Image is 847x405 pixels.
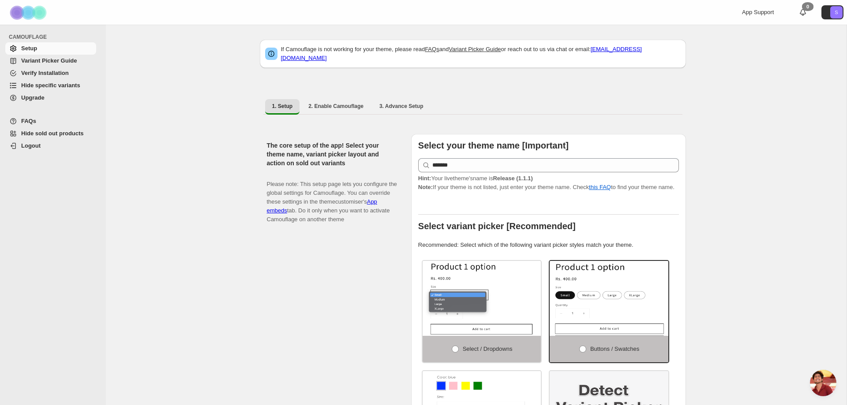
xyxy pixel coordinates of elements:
[21,57,77,64] span: Variant Picker Guide
[267,141,397,167] h2: The core setup of the app! Select your theme name, variant picker layout and action on sold out v...
[5,55,96,67] a: Variant Picker Guide
[272,103,293,110] span: 1. Setup
[423,261,541,336] img: Select / Dropdowns
[21,70,69,76] span: Verify Installation
[418,184,433,190] strong: Note:
[418,241,679,249] p: Recommended: Select which of the following variant picker styles match your theme.
[589,184,611,190] a: this FAQ
[267,171,397,224] p: Please note: This setup page lets you configure the global settings for Camouflage. You can overr...
[418,141,569,150] b: Select your theme name [Important]
[5,140,96,152] a: Logout
[798,8,807,17] a: 0
[418,175,431,182] strong: Hint:
[21,45,37,52] span: Setup
[379,103,423,110] span: 3. Advance Setup
[449,46,501,52] a: Variant Picker Guide
[21,82,80,89] span: Hide specific variants
[5,79,96,92] a: Hide specific variants
[5,115,96,127] a: FAQs
[802,2,813,11] div: 0
[821,5,843,19] button: Avatar with initials S
[5,127,96,140] a: Hide sold out products
[418,221,576,231] b: Select variant picker [Recommended]
[418,174,679,192] p: If your theme is not listed, just enter your theme name. Check to find your theme name.
[590,346,639,352] span: Buttons / Swatches
[830,6,843,19] span: Avatar with initials S
[810,370,836,396] a: Open chat
[7,0,51,25] img: Camouflage
[21,130,84,137] span: Hide sold out products
[425,46,439,52] a: FAQs
[550,261,668,336] img: Buttons / Swatches
[5,67,96,79] a: Verify Installation
[742,9,774,15] span: App Support
[5,92,96,104] a: Upgrade
[9,33,100,41] span: CAMOUFLAGE
[281,45,681,63] p: If Camouflage is not working for your theme, please read and or reach out to us via chat or email:
[835,10,838,15] text: S
[418,175,533,182] span: Your live theme's name is
[5,42,96,55] a: Setup
[493,175,532,182] strong: Release (1.1.1)
[21,142,41,149] span: Logout
[21,118,36,124] span: FAQs
[308,103,364,110] span: 2. Enable Camouflage
[463,346,513,352] span: Select / Dropdowns
[21,94,45,101] span: Upgrade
